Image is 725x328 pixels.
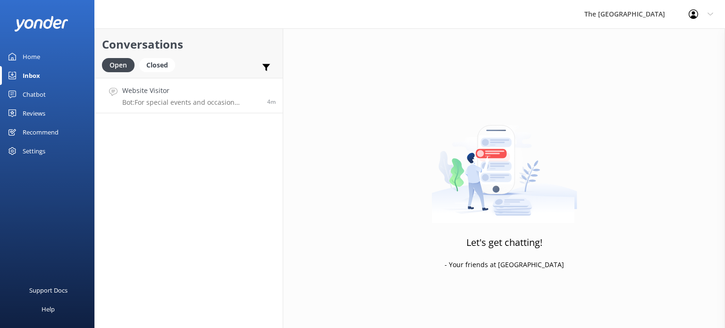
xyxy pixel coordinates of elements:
p: Bot: For special events and occasion bookings, please email our team at [EMAIL_ADDRESS][DOMAIN_NA... [122,98,260,107]
img: artwork of a man stealing a conversation from at giant smartphone [431,105,577,223]
p: - Your friends at [GEOGRAPHIC_DATA] [445,260,564,270]
div: Closed [139,58,175,72]
a: Closed [139,59,180,70]
a: Website VisitorBot:For special events and occasion bookings, please email our team at [EMAIL_ADDR... [95,78,283,113]
div: Open [102,58,135,72]
div: Inbox [23,66,40,85]
div: Help [42,300,55,319]
a: Open [102,59,139,70]
img: yonder-white-logo.png [14,16,68,32]
div: Home [23,47,40,66]
div: Recommend [23,123,59,142]
span: Sep 06 2025 04:05pm (UTC -10:00) Pacific/Honolulu [267,98,276,106]
div: Chatbot [23,85,46,104]
h3: Let's get chatting! [466,235,542,250]
h4: Website Visitor [122,85,260,96]
div: Support Docs [29,281,67,300]
h2: Conversations [102,35,276,53]
div: Reviews [23,104,45,123]
div: Settings [23,142,45,160]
